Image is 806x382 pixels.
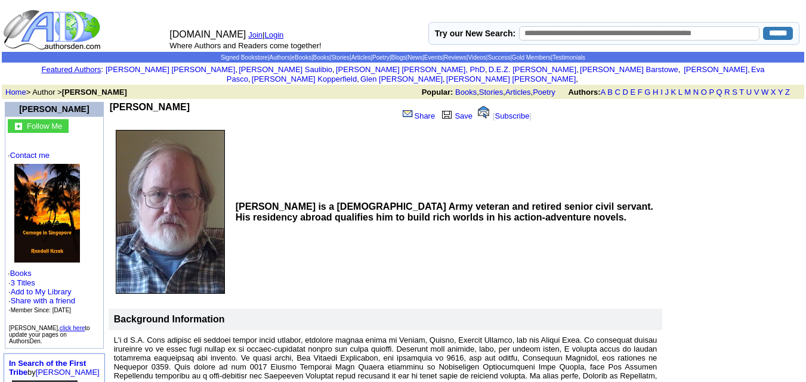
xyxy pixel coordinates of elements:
[552,54,585,61] a: Testimonials
[778,88,783,97] a: Y
[512,54,551,61] a: Gold Members
[265,30,284,39] a: Login
[761,88,768,97] a: W
[644,88,650,97] a: G
[11,307,72,313] font: Member Since: [DATE]
[716,88,722,97] a: Q
[568,88,600,97] b: Authors:
[263,30,288,39] font: |
[11,278,35,287] a: 3 Titles
[252,74,357,83] a: [PERSON_NAME] Kopperfield
[351,54,371,61] a: Articles
[62,88,127,97] b: [PERSON_NAME]
[601,88,606,97] a: A
[578,76,579,83] font: i
[435,29,515,38] label: Try our New Search:
[478,106,489,119] img: alert.gif
[682,65,748,74] a: [PERSON_NAME]
[402,111,435,120] a: Share
[739,88,744,97] a: T
[359,76,360,83] font: i
[750,67,751,73] font: i
[116,130,225,294] img: 193702.jpg
[422,88,453,97] b: Popular:
[455,88,477,97] a: Books
[785,88,790,97] a: Z
[110,102,190,112] b: [PERSON_NAME]
[580,65,678,74] a: [PERSON_NAME] Barstowe
[3,9,103,51] img: logo_ad.gif
[9,359,100,377] font: by
[701,88,707,97] a: O
[114,314,225,324] b: Background Information
[42,65,103,74] font: :
[709,88,714,97] a: P
[724,88,730,97] a: R
[251,76,252,83] font: i
[5,88,26,97] a: Home
[9,359,86,377] a: In Search of the First Tribe
[239,65,332,74] a: [PERSON_NAME] Saulibio
[15,123,22,130] img: gc.jpg
[487,54,510,61] a: Success
[479,88,503,97] a: Stories
[468,54,486,61] a: Videos
[11,287,72,296] a: Add to My Library
[391,54,406,61] a: Blogs
[487,67,489,73] font: i
[746,88,752,97] a: U
[684,88,691,97] a: M
[248,30,263,39] a: Join
[439,111,473,120] a: Save
[42,65,101,74] a: Featured Authors
[336,65,485,74] a: [PERSON_NAME] [PERSON_NAME], PhD
[236,201,653,222] b: [PERSON_NAME] is a [DEMOGRAPHIC_DATA] Army veteran and retired senior civil servant. His residenc...
[607,88,613,97] a: B
[313,54,330,61] a: Books
[660,88,663,97] a: I
[680,67,681,73] font: i
[638,88,643,97] a: F
[422,88,801,97] font: , , ,
[10,151,50,160] a: Contact me
[360,74,443,83] a: Glen [PERSON_NAME]
[533,88,555,97] a: Poetry
[331,54,350,61] a: Stories
[169,41,321,50] font: Where Authors and Readers come together!
[630,88,635,97] a: E
[372,54,390,61] a: Poetry
[221,54,268,61] a: Signed Bookstore
[407,54,422,61] a: News
[10,269,32,278] a: Books
[754,88,759,97] a: V
[671,88,677,97] a: K
[444,54,467,61] a: Reviews
[614,88,620,97] a: C
[678,88,683,97] a: L
[221,54,585,61] span: | | | | | | | | | | | | | |
[8,287,75,314] font: · · ·
[11,296,75,305] a: Share with a friend
[665,88,669,97] a: J
[335,67,336,73] font: i
[8,278,75,314] font: ·
[489,65,576,74] a: D.E.Z. [PERSON_NAME]
[424,54,443,61] a: Events
[493,111,495,120] font: [
[237,67,239,73] font: i
[403,109,413,119] img: share_page.gif
[505,88,531,97] a: Articles
[19,104,89,114] a: [PERSON_NAME]
[8,151,101,315] font: · ·
[579,67,580,73] font: i
[693,88,699,97] a: N
[445,76,446,83] font: i
[9,325,90,344] font: [PERSON_NAME], to update your pages on AuthorsDen.
[622,88,628,97] a: D
[60,325,85,331] a: click here
[446,74,576,83] a: [PERSON_NAME] [PERSON_NAME]
[269,54,289,61] a: Authors
[14,164,80,263] img: 76849.jpg
[5,88,127,97] font: > Author >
